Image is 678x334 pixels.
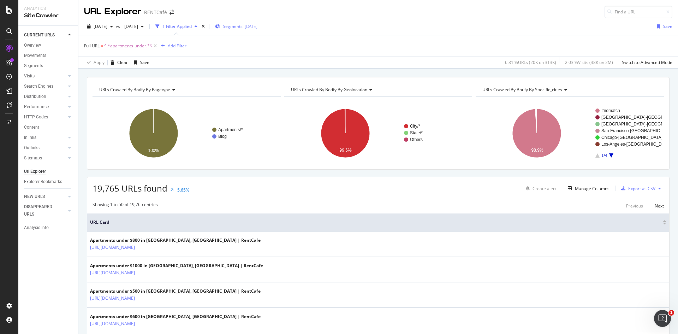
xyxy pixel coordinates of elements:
div: Apartments under $500 in [GEOGRAPHIC_DATA], [GEOGRAPHIC_DATA] | RentCafe [90,288,261,294]
div: CURRENT URLS [24,31,55,39]
button: Manage Columns [565,184,609,193]
div: Apartments under $800 in [GEOGRAPHIC_DATA], [GEOGRAPHIC_DATA] | RentCafe [90,237,261,244]
text: City/* [410,124,420,129]
text: State/* [410,130,423,135]
div: Visits [24,72,35,80]
span: URL Card [90,219,661,225]
span: Segments [223,23,243,29]
text: 99.6% [339,148,351,153]
text: Los-Angeles-[GEOGRAPHIC_DATA]/* [601,142,673,147]
div: Segments [24,62,43,70]
text: Blog [218,134,227,139]
div: [DATE] [245,23,257,29]
button: [DATE] [121,21,147,32]
div: HTTP Codes [24,113,48,121]
span: 19,765 URLs found [93,182,167,194]
a: Inlinks [24,134,66,141]
span: 2025 Aug. 20th [94,23,107,29]
a: Analysis Info [24,224,73,232]
button: Export as CSV [618,183,655,194]
span: Full URL [84,43,100,49]
text: #nomatch [601,108,620,113]
text: Others [410,137,423,142]
text: Chicago-[GEOGRAPHIC_DATA]/* [601,135,665,140]
span: = [101,43,103,49]
div: Explorer Bookmarks [24,178,62,186]
div: NEW URLS [24,193,45,200]
div: RENTCafé [144,9,167,16]
div: Movements [24,52,46,59]
input: Find a URL [605,6,672,18]
div: Overview [24,42,41,49]
span: 2025 Jul. 29th [121,23,138,29]
span: URLs Crawled By Botify By pagetype [99,87,170,93]
a: Distribution [24,93,66,100]
div: Create alert [533,186,556,192]
button: Add Filter [158,42,186,50]
div: URL Explorer [84,6,141,18]
span: ^.*apartments-under.*$ [104,41,152,51]
div: Showing 1 to 50 of 19,765 entries [93,201,158,210]
div: Add Filter [168,43,186,49]
a: Sitemaps [24,154,66,162]
button: Create alert [523,183,556,194]
div: Previous [626,203,643,209]
div: Next [655,203,664,209]
a: Segments [24,62,73,70]
a: Search Engines [24,83,66,90]
button: Switch to Advanced Mode [619,57,672,68]
button: [DATE] [84,21,116,32]
button: 1 Filter Applied [153,21,200,32]
h4: URLs Crawled By Botify By specific_cities [481,84,658,95]
a: Outlinks [24,144,66,152]
button: Save [131,57,149,68]
div: Outlinks [24,144,40,152]
div: Performance [24,103,49,111]
div: DISAPPEARED URLS [24,203,60,218]
div: Export as CSV [628,186,655,192]
text: 1/4 [601,153,607,158]
a: NEW URLS [24,193,66,200]
text: 100% [148,148,159,153]
div: Search Engines [24,83,53,90]
text: Apartments/* [218,127,243,132]
a: Url Explorer [24,168,73,175]
div: +5.65% [175,187,189,193]
a: Visits [24,72,66,80]
span: URLs Crawled By Botify By geolocation [291,87,367,93]
a: Movements [24,52,73,59]
iframe: Intercom live chat [654,310,671,327]
div: times [200,23,206,30]
button: Save [654,21,672,32]
a: CURRENT URLS [24,31,66,39]
button: Next [655,201,664,210]
button: Previous [626,201,643,210]
div: Analysis Info [24,224,49,232]
a: Performance [24,103,66,111]
a: [URL][DOMAIN_NAME] [90,320,135,327]
div: Switch to Advanced Mode [622,59,672,65]
div: Apartments under $1000 in [GEOGRAPHIC_DATA], [GEOGRAPHIC_DATA] | RentCafe [90,263,263,269]
a: [URL][DOMAIN_NAME] [90,244,135,251]
div: Url Explorer [24,168,46,175]
div: Content [24,124,39,131]
div: Clear [117,59,128,65]
div: Inlinks [24,134,36,141]
div: Apply [94,59,105,65]
h4: URLs Crawled By Botify By geolocation [290,84,466,95]
svg: A chart. [476,102,662,164]
a: [URL][DOMAIN_NAME] [90,269,135,276]
svg: A chart. [284,102,471,164]
span: 1 [668,310,674,316]
svg: A chart. [93,102,279,164]
div: 6.31 % URLs ( 20K on 313K ) [505,59,556,65]
div: arrow-right-arrow-left [169,10,174,15]
button: Apply [84,57,105,68]
div: Distribution [24,93,46,100]
text: 98.9% [531,148,543,153]
text: San-Francisco-[GEOGRAPHIC_DATA]/* [601,128,677,133]
div: Apartments under $600 in [GEOGRAPHIC_DATA], [GEOGRAPHIC_DATA] | RentCafe [90,314,261,320]
a: Content [24,124,73,131]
